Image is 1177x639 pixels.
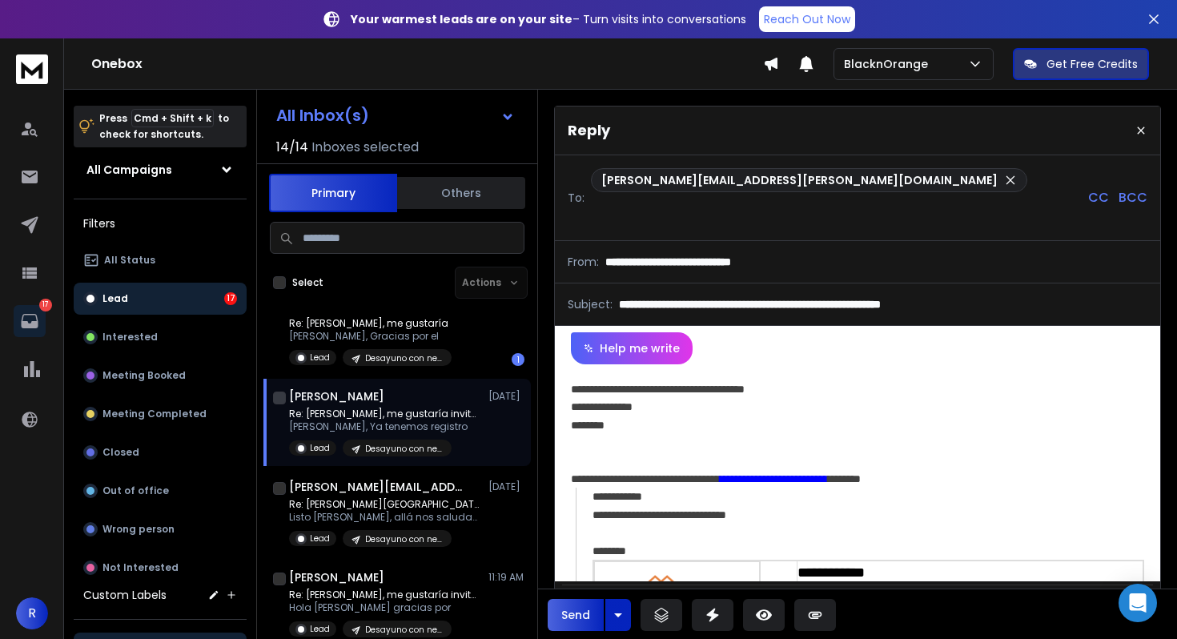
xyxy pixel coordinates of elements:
button: Not Interested [74,552,247,584]
button: R [16,597,48,629]
p: Desayuno con neivor [365,352,442,364]
button: Get Free Credits [1013,48,1149,80]
p: Lead [310,442,330,454]
h1: All Inbox(s) [276,107,369,123]
button: Interested [74,321,247,353]
button: Others [397,175,525,211]
h1: [PERSON_NAME][EMAIL_ADDRESS][DOMAIN_NAME] [289,479,465,495]
p: All Status [104,254,155,267]
span: 14 / 14 [276,138,308,157]
div: Open Intercom Messenger [1119,584,1157,622]
a: 17 [14,305,46,337]
p: Interested [102,331,158,344]
p: To: [568,190,584,206]
p: [PERSON_NAME][EMAIL_ADDRESS][PERSON_NAME][DOMAIN_NAME] [601,172,998,188]
h1: Onebox [91,54,763,74]
p: CC [1088,188,1109,207]
p: Re: [PERSON_NAME], me gustaría [289,317,452,330]
p: Get Free Credits [1046,56,1138,72]
button: Meeting Completed [74,398,247,430]
p: Reply [568,119,610,142]
div: 1 [512,353,524,366]
h3: Filters [74,212,247,235]
button: Primary [269,174,397,212]
p: Lead [102,292,128,305]
strong: Your warmest leads are on your site [351,11,572,27]
p: 17 [39,299,52,311]
h1: All Campaigns [86,162,172,178]
p: Re: [PERSON_NAME], me gustaría invitarte [289,408,481,420]
p: Listo [PERSON_NAME], allá nos saludamos [289,511,481,524]
p: Not Interested [102,561,179,574]
button: Out of office [74,475,247,507]
button: All Status [74,244,247,276]
p: BCC [1119,188,1147,207]
p: From: [568,254,599,270]
span: Cmd + Shift + k [131,109,214,127]
div: 17 [224,292,237,305]
p: [DATE] [488,390,524,403]
p: Meeting Completed [102,408,207,420]
p: Reach Out Now [764,11,850,27]
button: Closed [74,436,247,468]
h1: [PERSON_NAME] [289,388,384,404]
p: Hola [PERSON_NAME] gracias por [289,601,481,614]
p: Re: [PERSON_NAME][GEOGRAPHIC_DATA] -, [289,498,481,511]
img: OEajMnj.png [595,566,699,633]
p: Lead [310,352,330,364]
p: Meeting Booked [102,369,186,382]
p: Closed [102,446,139,459]
p: Subject: [568,296,613,312]
p: Out of office [102,484,169,497]
a: Reach Out Now [759,6,855,32]
p: Re: [PERSON_NAME], me gustaría invitarte [289,589,481,601]
p: Wrong person [102,523,175,536]
button: Help me write [571,332,693,364]
button: Meeting Booked [74,360,247,392]
p: BlacknOrange [844,56,934,72]
button: All Inbox(s) [263,99,528,131]
label: Select [292,276,323,289]
h3: Inboxes selected [311,138,419,157]
p: 11:19 AM [488,571,524,584]
button: All Campaigns [74,154,247,186]
img: logo [16,54,48,84]
p: Lead [310,623,330,635]
p: Desayuno con neivor [365,443,442,455]
button: Lead17 [74,283,247,315]
p: Desayuno con neivor [365,533,442,545]
button: Wrong person [74,513,247,545]
p: Press to check for shortcuts. [99,111,229,143]
p: Lead [310,532,330,545]
p: [PERSON_NAME], Gracias por el [289,330,452,343]
button: Send [548,599,604,631]
h3: Custom Labels [83,587,167,603]
p: Desayuno con neivor [365,624,442,636]
p: – Turn visits into conversations [351,11,746,27]
p: [DATE] [488,480,524,493]
p: [PERSON_NAME], Ya tenemos registro [289,420,481,433]
h1: [PERSON_NAME] [289,569,384,585]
